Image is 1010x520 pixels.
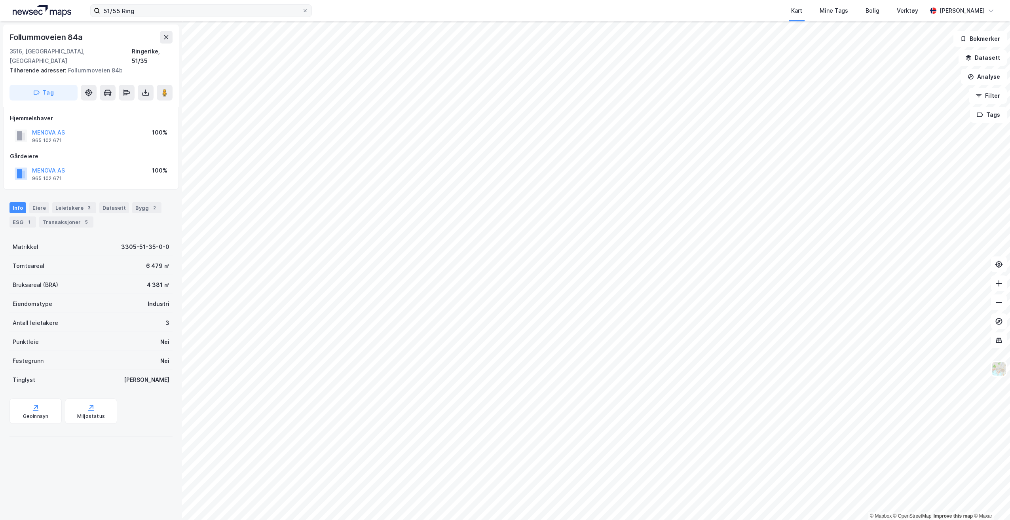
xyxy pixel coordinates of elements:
[970,107,1007,123] button: Tags
[9,47,132,66] div: 3516, [GEOGRAPHIC_DATA], [GEOGRAPHIC_DATA]
[13,299,52,309] div: Eiendomstype
[13,375,35,385] div: Tinglyst
[160,337,169,347] div: Nei
[39,216,93,228] div: Transaksjoner
[940,6,985,15] div: [PERSON_NAME]
[961,69,1007,85] button: Analyse
[147,280,169,290] div: 4 381 ㎡
[10,114,172,123] div: Hjemmelshaver
[165,318,169,328] div: 3
[934,513,973,519] a: Improve this map
[9,85,78,101] button: Tag
[77,413,105,419] div: Miljøstatus
[13,318,58,328] div: Antall leietakere
[32,175,62,182] div: 965 102 671
[9,31,84,44] div: Follummoveien 84a
[32,137,62,144] div: 965 102 671
[146,261,169,271] div: 6 479 ㎡
[9,67,68,74] span: Tilhørende adresser:
[100,5,302,17] input: Søk på adresse, matrikkel, gårdeiere, leietakere eller personer
[29,202,49,213] div: Eiere
[82,218,90,226] div: 5
[13,261,44,271] div: Tomteareal
[9,216,36,228] div: ESG
[866,6,879,15] div: Bolig
[148,299,169,309] div: Industri
[870,513,892,519] a: Mapbox
[52,202,96,213] div: Leietakere
[13,337,39,347] div: Punktleie
[897,6,918,15] div: Verktøy
[959,50,1007,66] button: Datasett
[121,242,169,252] div: 3305-51-35-0-0
[152,166,167,175] div: 100%
[9,202,26,213] div: Info
[9,66,166,75] div: Follummoveien 84b
[970,482,1010,520] iframe: Chat Widget
[970,482,1010,520] div: Kontrollprogram for chat
[969,88,1007,104] button: Filter
[150,204,158,212] div: 2
[124,375,169,385] div: [PERSON_NAME]
[152,128,167,137] div: 100%
[953,31,1007,47] button: Bokmerker
[791,6,802,15] div: Kart
[99,202,129,213] div: Datasett
[132,202,161,213] div: Bygg
[85,204,93,212] div: 3
[25,218,33,226] div: 1
[820,6,848,15] div: Mine Tags
[893,513,932,519] a: OpenStreetMap
[10,152,172,161] div: Gårdeiere
[13,5,71,17] img: logo.a4113a55bc3d86da70a041830d287a7e.svg
[13,356,44,366] div: Festegrunn
[132,47,173,66] div: Ringerike, 51/35
[160,356,169,366] div: Nei
[23,413,49,419] div: Geoinnsyn
[13,280,58,290] div: Bruksareal (BRA)
[13,242,38,252] div: Matrikkel
[991,361,1006,376] img: Z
